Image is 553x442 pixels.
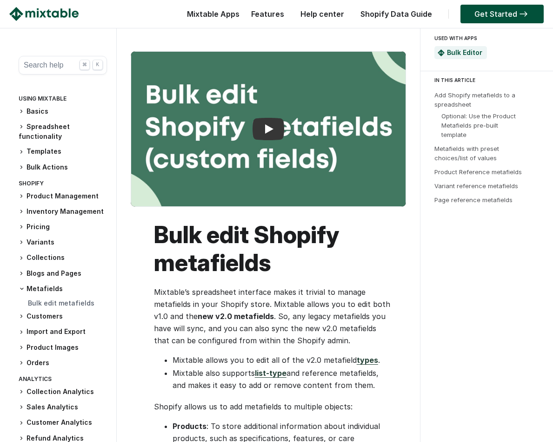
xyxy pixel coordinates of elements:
[19,178,107,191] div: Shopify
[19,358,107,368] h3: Orders
[198,312,274,321] strong: new v2.0 metafields
[19,163,107,172] h3: Bulk Actions
[19,402,107,412] h3: Sales Analytics
[80,60,90,70] div: ⌘
[173,354,392,366] li: Mixtable allows you to edit all of the v2.0 metafield .
[19,93,107,107] div: Using Mixtable
[19,253,107,263] h3: Collections
[154,401,392,413] p: Shopify allows us to add metafields to multiple objects:
[434,33,535,44] div: USED WITH APPS
[19,269,107,279] h3: Blogs and Pages
[173,422,207,431] strong: Products
[19,374,107,387] div: Analytics
[356,9,437,19] a: Shopify Data Guide
[434,196,513,204] a: Page reference metafields
[19,284,107,293] h3: Metafields
[19,387,107,397] h3: Collection Analytics
[182,7,240,26] div: Mixtable Apps
[438,49,445,56] img: Mixtable Spreadsheet Bulk Editor App
[19,147,107,156] h3: Templates
[19,122,107,141] h3: Spreadsheet functionality
[154,286,392,347] p: Mixtable’s spreadsheet interface makes it trivial to manage metafields in your Shopify store. Mix...
[19,312,107,321] h3: Customers
[173,367,392,391] li: Mixtable also supports and reference metafields, and makes it easy to add or remove content from ...
[19,418,107,428] h3: Customer Analytics
[19,343,107,353] h3: Product Images
[154,221,392,277] h1: Bulk edit Shopify metafields
[247,9,289,19] a: Features
[255,368,286,378] a: list-type
[19,191,107,201] h3: Product Management
[93,60,103,70] div: K
[434,168,522,176] a: Product Reference metafields
[357,355,378,365] a: types
[296,9,349,19] a: Help center
[434,76,545,84] div: IN THIS ARTICLE
[434,182,518,190] a: Variant reference metafields
[9,7,79,21] img: Mixtable logo
[447,48,482,56] a: Bulk Editor
[517,11,530,17] img: arrow-right.svg
[434,145,499,162] a: Metafields with preset choices/list of values
[19,238,107,247] h3: Variants
[434,91,515,108] a: Add Shopify metafields to a spreadsheet
[19,222,107,232] h3: Pricing
[28,299,94,307] a: Bulk edit metafields
[19,327,107,337] h3: Import and Export
[460,5,544,23] a: Get Started
[19,56,107,75] button: Search help ⌘ K
[19,107,107,116] h3: Basics
[19,207,107,217] h3: Inventory Management
[441,112,516,138] a: Optional: Use the Product Metafields pre-built template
